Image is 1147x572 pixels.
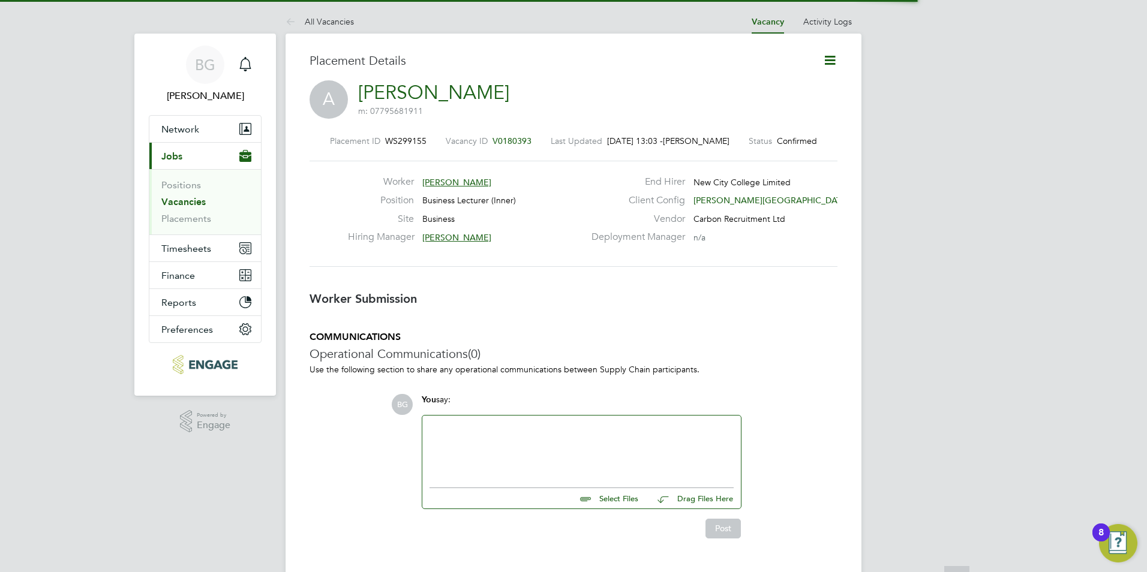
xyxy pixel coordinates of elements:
label: Client Config [584,194,685,207]
label: End Hirer [584,176,685,188]
span: Network [161,124,199,135]
a: Go to home page [149,355,262,374]
span: A [310,80,348,119]
span: Business [422,213,455,224]
b: Worker Submission [310,291,417,306]
button: Post [705,519,741,538]
span: Confirmed [777,136,817,146]
span: V0180393 [493,136,532,146]
label: Vacancy ID [446,136,488,146]
a: Powered byEngage [180,410,231,433]
span: Business Lecturer (Inner) [422,195,516,206]
label: Deployment Manager [584,231,685,243]
button: Jobs [149,143,261,169]
a: BG[PERSON_NAME] [149,46,262,103]
label: Position [348,194,414,207]
a: Placements [161,213,211,224]
span: [PERSON_NAME] [422,232,491,243]
label: Last Updated [551,136,602,146]
label: Worker [348,176,414,188]
span: Engage [197,420,230,430]
a: Vacancy [752,17,784,27]
span: Preferences [161,324,213,335]
label: Vendor [584,213,685,225]
div: say: [422,394,741,415]
span: [PERSON_NAME] [663,136,729,146]
span: [PERSON_NAME] [422,177,491,188]
a: [PERSON_NAME] [358,81,509,104]
span: [PERSON_NAME][GEOGRAPHIC_DATA] [693,195,849,206]
button: Open Resource Center, 8 new notifications [1099,524,1137,562]
div: 8 [1098,532,1104,548]
a: Positions [161,179,201,191]
button: Drag Files Here [648,486,734,511]
button: Preferences [149,316,261,342]
span: BG [392,394,413,415]
span: WS299155 [385,136,427,146]
button: Reports [149,289,261,315]
label: Hiring Manager [348,231,414,243]
span: [DATE] 13:03 - [607,136,663,146]
span: Reports [161,297,196,308]
nav: Main navigation [134,34,276,396]
img: carbonrecruitment-logo-retina.png [173,355,237,374]
div: Jobs [149,169,261,234]
span: (0) [468,346,481,362]
label: Placement ID [330,136,380,146]
a: All Vacancies [286,16,354,27]
span: New City College Limited [693,177,791,188]
a: Vacancies [161,196,206,207]
h3: Availability [310,330,837,346]
span: Finance [161,270,195,281]
label: Status [749,136,772,146]
span: Timesheets [161,243,211,254]
span: m: 07795681911 [358,106,423,116]
button: Finance [149,262,261,288]
h5: COMMUNICATIONS [310,331,837,344]
button: Timesheets [149,235,261,261]
p: Use the following section to share any operational communications between Supply Chain participants. [310,364,837,375]
label: Site [348,213,414,225]
span: Becky Green [149,89,262,103]
button: Network [149,116,261,142]
h3: Operational Communications [310,346,837,362]
h3: Placement Details [310,53,804,68]
span: n/a [693,232,705,243]
span: Jobs [161,150,182,162]
span: Carbon Recruitment Ltd [693,213,785,224]
span: You [422,395,436,405]
a: Activity Logs [803,16,852,27]
span: BG [195,57,215,73]
span: Powered by [197,410,230,420]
